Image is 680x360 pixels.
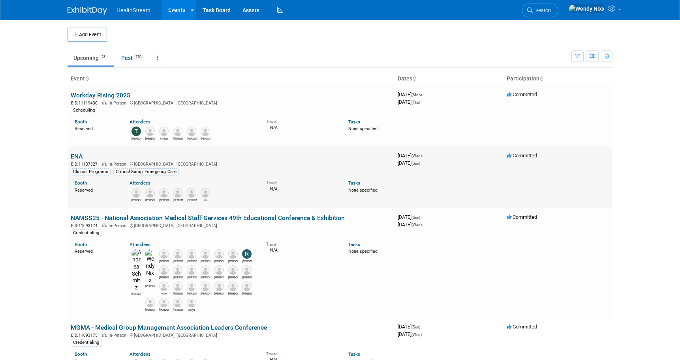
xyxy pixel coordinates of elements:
[71,332,391,338] div: [GEOGRAPHIC_DATA], [GEOGRAPHIC_DATA]
[159,198,169,202] div: Daniela Miranda
[187,275,197,280] div: Aaron Faber
[348,126,378,131] span: None specified
[173,307,183,312] div: Kevin O'Hara
[159,259,169,263] div: Bryan Robbins
[145,198,155,202] div: Rachel Fridja
[113,168,179,175] div: Critical &amp; Emergency Care
[348,188,378,193] span: None specified
[159,136,169,141] div: Amber Walker
[109,162,129,167] span: In-Person
[99,54,108,60] span: 23
[145,307,155,312] div: Tom Heitz
[145,249,155,284] img: Wendy Nixx
[201,259,210,263] div: Jennie Julius
[228,282,238,291] img: Angela Beardsley
[214,249,224,259] img: Joe Deedy
[411,154,422,158] span: (Wed)
[187,298,196,307] img: Divya Shroff
[242,275,252,280] div: Sarah Cassidy
[228,259,238,263] div: Brianna Gabriel
[214,259,224,263] div: Joe Deedy
[411,325,420,329] span: (Sun)
[201,275,210,280] div: Kelly Kaechele
[507,324,537,330] span: Committed
[75,180,87,186] a: Booth
[71,162,101,166] span: EID: 11137327
[214,265,224,275] img: Chris Gann
[348,351,360,357] a: Tasks
[228,291,238,296] div: Angela Beardsley
[71,229,101,237] div: Credentialing
[75,242,87,247] a: Booth
[68,7,107,15] img: ExhibitDay
[228,275,238,280] div: Brandi Zevenbergen
[75,186,118,193] div: Reserved
[423,91,424,97] span: -
[398,99,420,105] span: [DATE]
[242,249,252,259] img: Rochelle Celik
[115,50,150,65] a: Past270
[71,168,111,175] div: Clinical Programs
[130,180,150,186] a: Attendees
[398,91,424,97] span: [DATE]
[266,117,336,124] div: Travel
[503,72,612,86] th: Participation
[68,28,107,42] button: Add Event
[228,249,238,259] img: Brianna Gabriel
[507,214,537,220] span: Committed
[266,124,336,131] div: N/A
[201,198,210,202] div: Jes Walker
[145,298,155,307] img: Tom Heitz
[173,249,182,259] img: Reuben Faber
[242,259,252,263] div: Rochelle Celik
[71,99,391,106] div: [GEOGRAPHIC_DATA], [GEOGRAPHIC_DATA]
[102,223,107,227] img: In-Person Event
[266,186,336,192] div: N/A
[394,72,503,86] th: Dates
[507,153,537,159] span: Committed
[187,282,196,291] img: Jen Grijalva
[421,214,423,220] span: -
[109,333,129,338] span: In-Person
[201,291,210,296] div: Joanna Juergens
[187,259,197,263] div: Katie Jobst
[131,127,141,136] img: Tiffany Tuetken
[187,188,196,198] img: Kameron Staten
[398,222,422,228] span: [DATE]
[201,249,210,259] img: Jennie Julius
[348,249,378,254] span: None specified
[187,307,197,312] div: Divya Shroff
[398,214,423,220] span: [DATE]
[133,54,144,60] span: 270
[102,333,107,337] img: In-Person Event
[71,333,101,338] span: EID: 11093175
[173,291,183,296] div: Nicole Otte
[411,100,420,104] span: (Thu)
[173,259,183,263] div: Reuben Faber
[411,93,422,97] span: (Mon)
[71,153,83,160] a: ENA
[71,324,267,331] a: MGMA - Medical Group Management Association Leaders Conference
[242,265,252,275] img: Sarah Cassidy
[412,75,416,82] a: Sort by Start Date
[201,265,210,275] img: Kelly Kaechele
[214,275,224,280] div: Chris Gann
[71,107,97,114] div: Scheduling
[201,188,210,198] img: Jes Walker
[145,188,155,198] img: Rachel Fridja
[398,160,420,166] span: [DATE]
[522,4,558,17] a: Search
[71,224,101,228] span: EID: 11093174
[173,127,182,136] img: Jenny Goodwin
[159,188,169,198] img: Daniela Miranda
[109,223,129,228] span: In-Person
[398,324,423,330] span: [DATE]
[201,127,210,136] img: Doug Keyes
[116,7,150,13] span: HealthStream
[159,307,169,312] div: Tawna Knight
[173,188,182,198] img: Kimberly Pantoja
[131,291,141,296] div: Andrea Schmitz
[102,101,107,104] img: In-Person Event
[187,291,197,296] div: Jen Grijalva
[159,249,169,259] img: Bryan Robbins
